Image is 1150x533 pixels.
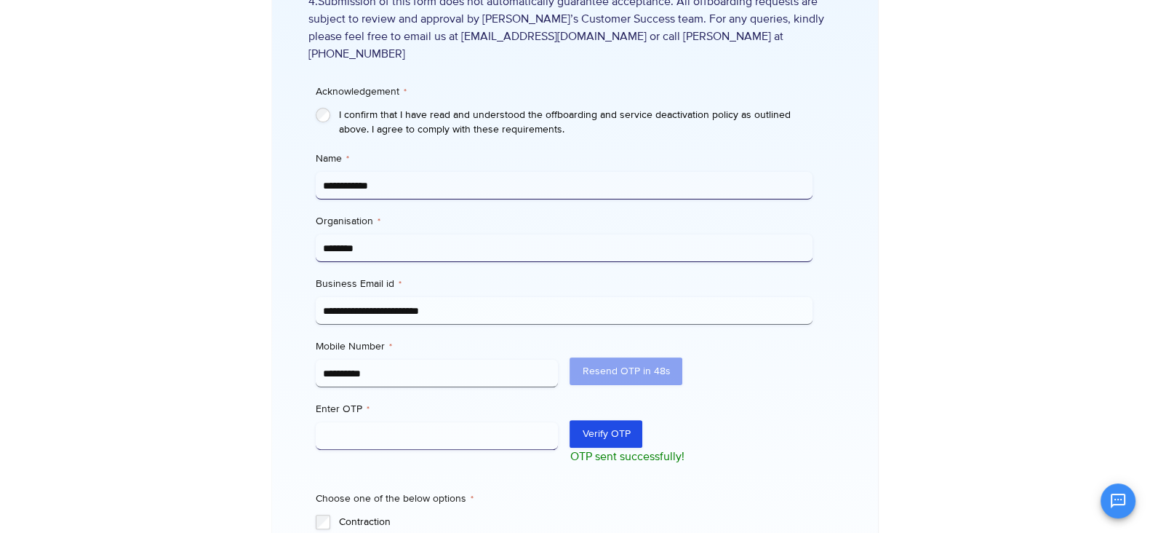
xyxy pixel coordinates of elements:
[316,491,474,506] legend: Choose one of the below options
[316,339,559,354] label: Mobile Number
[316,277,812,291] label: Business Email id
[1101,483,1135,518] button: Open chat
[570,358,682,385] button: Resend OTP in 48s
[316,402,559,416] label: Enter OTP
[570,420,642,448] button: Verify OTP
[570,448,812,465] p: OTP sent successfully!
[339,108,812,137] label: I confirm that I have read and understood the offboarding and service deactivation policy as outl...
[339,515,812,529] label: Contraction
[316,151,812,166] label: Name
[316,214,812,229] label: Organisation
[316,84,407,99] legend: Acknowledgement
